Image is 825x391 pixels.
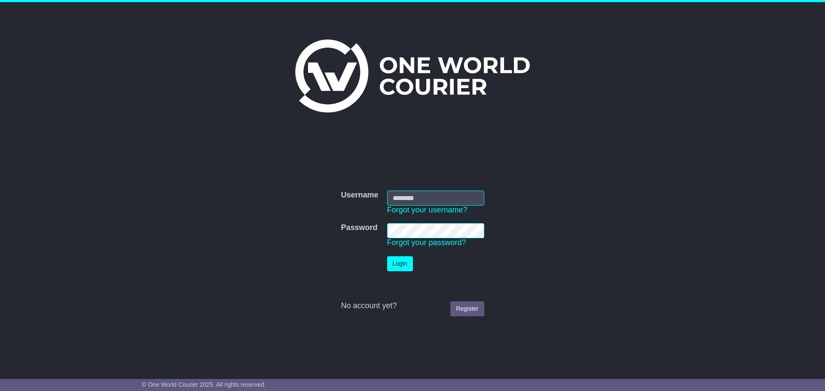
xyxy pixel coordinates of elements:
button: Login [387,256,413,271]
label: Username [341,191,378,200]
a: Forgot your password? [387,238,466,247]
div: No account yet? [341,301,484,311]
img: One World [295,39,530,112]
span: © One World Courier 2025. All rights reserved. [142,381,266,388]
a: Forgot your username? [387,206,467,214]
label: Password [341,223,377,233]
a: Register [450,301,484,316]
